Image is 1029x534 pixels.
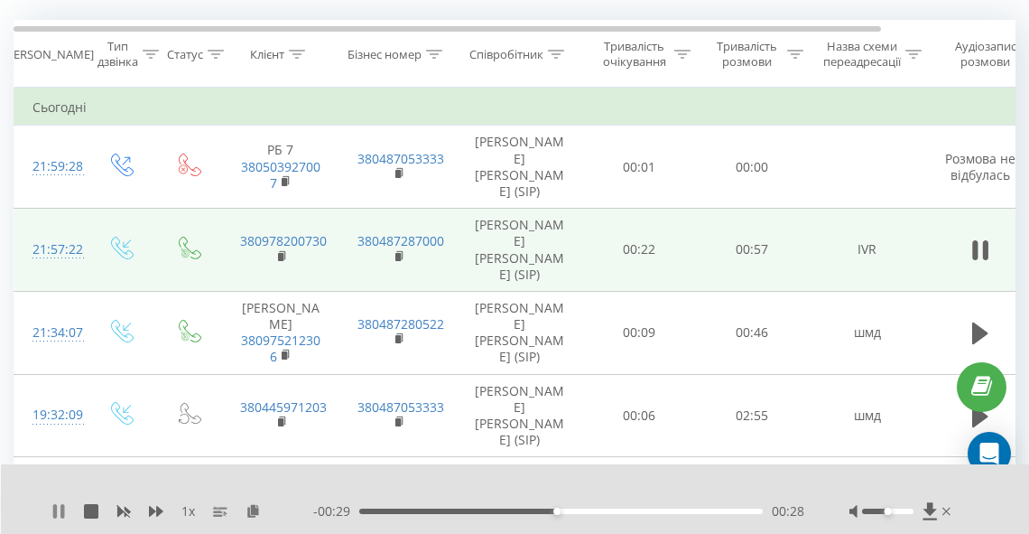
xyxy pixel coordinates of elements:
div: Тривалість очікування [598,39,670,70]
td: 00:57 [696,209,809,292]
div: Тривалість розмови [711,39,783,70]
a: 380487053333 [357,398,444,416]
div: 19:32:09 [32,398,69,433]
div: Аудіозапис розмови [941,39,1029,70]
span: 00:28 [772,502,804,520]
div: 21:57:22 [32,232,69,267]
td: 00:22 [583,209,696,292]
div: [PERSON_NAME] [3,47,94,62]
td: [PERSON_NAME] [222,291,339,374]
div: 21:34:07 [32,315,69,351]
td: РБ 7 [222,126,339,209]
a: 380978200730 [240,232,327,249]
td: 00:01 [583,126,696,209]
td: IVR [809,209,926,292]
div: Клієнт [250,47,284,62]
div: Бізнес номер [348,47,422,62]
td: 00:06 [583,374,696,457]
td: 00:09 [583,291,696,374]
div: Accessibility label [885,508,892,515]
a: 380487053333 [357,150,444,167]
td: [PERSON_NAME] [PERSON_NAME] (SIP) [457,209,583,292]
td: шмд [809,374,926,457]
span: - 00:29 [313,502,359,520]
div: 21:59:28 [32,149,69,184]
span: Розмова не відбулась [945,150,1015,183]
td: [PERSON_NAME] [PERSON_NAME] (SIP) [457,126,583,209]
div: Тип дзвінка [97,39,138,70]
td: 00:00 [696,126,809,209]
span: 1 x [181,502,195,520]
div: Назва схеми переадресації [823,39,901,70]
a: 380487287000 [357,232,444,249]
div: Співробітник [469,47,543,62]
a: 380445971203 [240,398,327,416]
div: Open Intercom Messenger [968,432,1011,475]
a: 380487280522 [357,315,444,333]
td: [PERSON_NAME] [PERSON_NAME] (SIP) [457,374,583,457]
td: 02:55 [696,374,809,457]
td: шмд [809,291,926,374]
td: [PERSON_NAME] [PERSON_NAME] (SIP) [457,291,583,374]
a: 380975212306 [241,332,320,365]
div: Accessibility label [553,508,561,515]
div: Статус [167,47,203,62]
td: 00:46 [696,291,809,374]
a: 380503927007 [241,158,320,192]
